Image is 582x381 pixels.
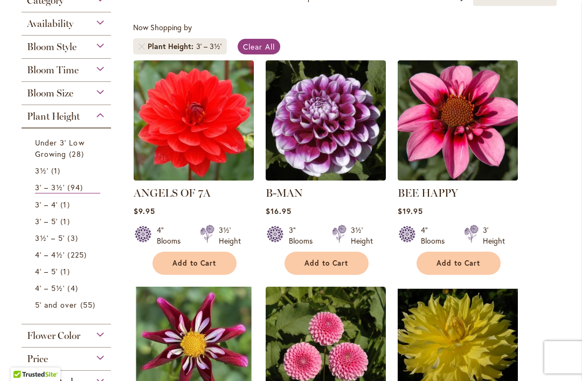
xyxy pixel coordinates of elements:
a: 4' – 4½' 225 [35,249,100,260]
span: Bloom Size [27,87,73,99]
span: 4 [67,282,80,294]
a: BEE HAPPY [398,186,458,199]
button: Add to Cart [153,252,237,275]
img: BEE HAPPY [398,60,518,181]
a: Clear All [238,39,280,54]
img: B-MAN [266,60,386,181]
div: 3" Blooms [289,225,319,246]
span: Plant Height [27,110,80,122]
span: 94 [67,182,85,193]
span: Flower Color [27,330,80,342]
span: 5' and over [35,300,78,310]
span: 4' – 5' [35,266,58,276]
span: Bloom Style [27,41,77,53]
a: 5' and over 55 [35,299,100,310]
a: 3' – 3½' 94 [35,182,100,193]
span: 3' – 4' [35,199,58,210]
div: 3' Height [483,225,505,246]
a: ANGELS OF 7A [134,186,211,199]
span: $19.95 [398,206,423,216]
a: Under 3' Low Growing 28 [35,137,100,160]
a: 4' – 5½' 4 [35,282,100,294]
span: $16.95 [266,206,292,216]
span: 1 [51,165,63,176]
img: ANGELS OF 7A [134,60,254,181]
div: 4" Blooms [421,225,451,246]
span: Add to Cart [436,259,481,268]
div: 4" Blooms [157,225,187,246]
span: Now Shopping by [133,22,192,32]
span: 4' – 4½' [35,250,65,260]
div: 3' – 3½' [196,41,221,52]
button: Add to Cart [285,252,369,275]
a: BEE HAPPY [398,172,518,183]
span: 225 [67,249,89,260]
a: 3' – 4' 1 [35,199,100,210]
span: 3½' – 5' [35,233,65,243]
span: 1 [60,216,72,227]
a: 3½' – 5' 3 [35,232,100,244]
span: 3' – 3½' [35,182,65,192]
span: Add to Cart [172,259,217,268]
a: 4' – 5' 1 [35,266,100,277]
div: 3½' Height [351,225,373,246]
span: Add to Cart [304,259,349,268]
a: B-MAN [266,186,303,199]
span: 28 [69,148,86,160]
span: 4' – 5½' [35,283,65,293]
button: Add to Cart [417,252,501,275]
a: 3' – 5' 1 [35,216,100,227]
span: Under 3' Low Growing [35,137,85,159]
div: 3½' Height [219,225,241,246]
span: 1 [60,266,72,277]
span: 3' – 5' [35,216,58,226]
a: 3½' 1 [35,165,100,176]
iframe: Launch Accessibility Center [8,343,38,373]
span: 1 [60,199,72,210]
span: 3 [67,232,80,244]
span: 55 [80,299,98,310]
span: $9.95 [134,206,155,216]
span: 3½' [35,165,48,176]
span: Bloom Time [27,64,79,76]
span: Plant Height [148,41,196,52]
span: Clear All [243,41,275,52]
a: ANGELS OF 7A [134,172,254,183]
a: Remove Plant Height 3' – 3½' [138,43,145,50]
a: B-MAN [266,172,386,183]
span: Availability [27,18,73,30]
